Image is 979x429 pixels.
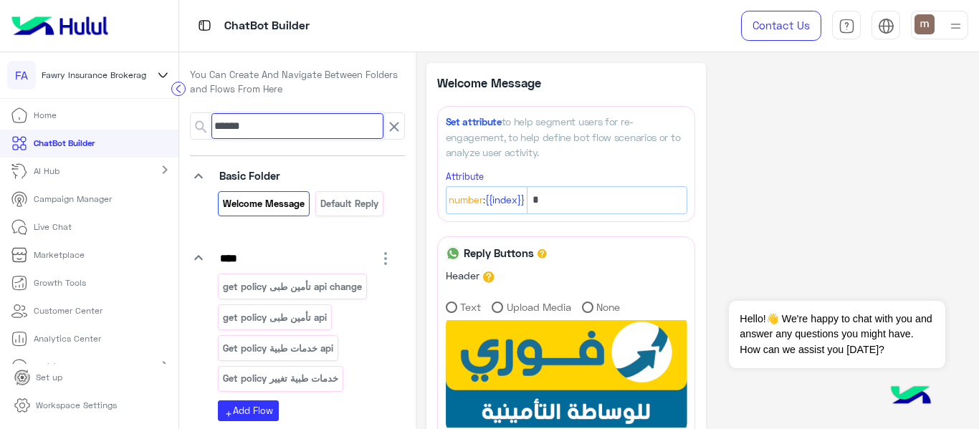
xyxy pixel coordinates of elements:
[446,116,502,127] span: Set attribute
[437,74,566,92] p: Welcome Message
[196,16,214,34] img: tab
[190,249,207,266] i: keyboard_arrow_down
[34,332,101,345] p: Analytics Center
[222,196,306,212] p: Welcome Message
[3,392,128,420] a: Workspace Settings
[3,364,74,392] a: Set up
[460,246,538,259] h6: Reply Buttons
[222,370,340,387] p: Get policy خدمات طبية تغيير
[222,309,328,326] p: get policy تأمين طبى api
[947,17,965,35] img: profile
[446,299,482,314] label: Text
[34,193,112,206] p: Campaign Manager
[34,249,85,261] p: Marketplace
[446,268,479,283] label: Header
[7,61,36,90] div: FA
[156,357,173,374] mat-icon: chevron_right
[446,114,687,159] div: to help segment users for re-engagement, to help define bot flow scenarios or to analyze user act...
[886,372,936,422] img: hulul-logo.png
[449,193,483,208] span: Number
[222,340,335,357] p: Get policy خدمات طبية api
[218,400,279,421] button: addAdd Flow
[914,14,935,34] img: userImage
[34,360,97,373] p: Activity tracker
[34,276,86,289] p: Growth Tools
[36,371,62,384] p: Set up
[42,69,158,82] span: Fawry Insurance Brokerage`s
[34,109,57,122] p: Home
[729,301,945,368] span: Hello!👋 We're happy to chat with you and answer any questions you might have. How can we assist y...
[219,169,280,182] span: Basic Folder
[483,193,525,208] span: :{{index}}
[190,168,207,185] i: keyboard_arrow_down
[34,304,102,317] p: Customer Center
[741,11,821,41] a: Contact Us
[34,165,59,178] p: AI Hub
[156,161,173,178] mat-icon: chevron_right
[878,18,894,34] img: tab
[832,11,861,41] a: tab
[6,11,114,41] img: Logo
[222,279,363,295] p: get policy تأمين طبى api change
[190,68,405,96] p: You Can Create And Navigate Between Folders and Flows From Here
[582,299,621,314] label: None
[446,171,484,182] small: Attribute
[34,137,95,150] p: ChatBot Builder
[492,299,571,314] label: Upload Media
[224,410,233,418] i: add
[36,399,117,412] p: Workspace Settings
[319,196,379,212] p: Default reply
[224,16,310,36] p: ChatBot Builder
[839,18,855,34] img: tab
[34,221,72,233] p: Live Chat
